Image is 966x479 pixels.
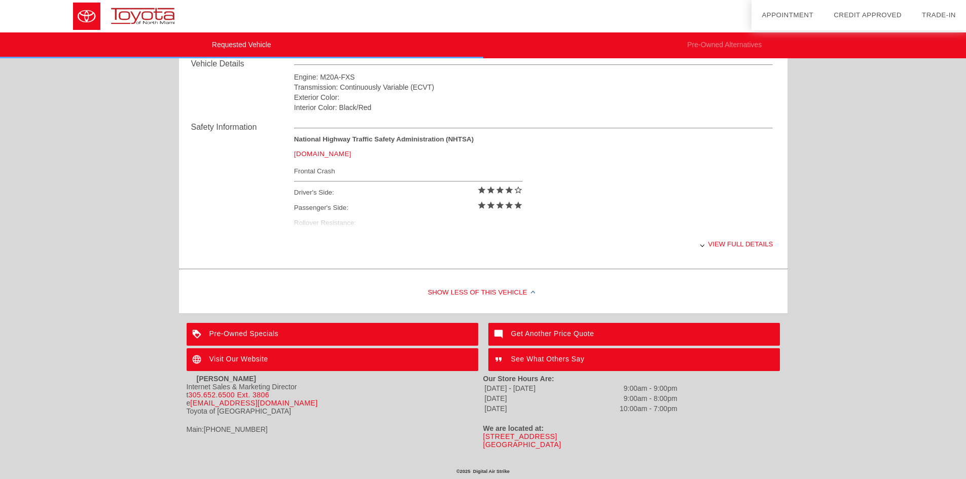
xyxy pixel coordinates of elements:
strong: [PERSON_NAME] [197,375,256,383]
i: star [505,186,514,195]
img: ic_loyalty_white_24dp_2x.png [187,323,209,346]
td: [DATE] [484,394,575,403]
div: Driver's Side: [294,185,523,200]
td: 10:00am - 7:00pm [576,404,677,413]
i: star_border [514,186,523,195]
i: star [495,186,505,195]
div: Interior Color: Black/Red [294,102,773,113]
td: 9:00am - 8:00pm [576,394,677,403]
a: 305.652.6500 Ext. 3806 [188,391,269,399]
a: Trade-In [922,11,956,19]
strong: National Highway Traffic Safety Administration (NHTSA) [294,135,474,143]
i: star [505,201,514,210]
i: star [514,201,523,210]
div: Exterior Color: [294,92,773,102]
div: Show Less of this Vehicle [179,273,788,313]
a: See What Others Say [488,348,780,371]
span: [PHONE_NUMBER] [204,425,268,433]
img: ic_mode_comment_white_24dp_2x.png [488,323,511,346]
div: View full details [294,232,773,256]
a: Pre-Owned Specials [187,323,478,346]
div: Internet Sales & Marketing Director t e Toyota of [GEOGRAPHIC_DATA] [187,383,483,415]
i: star [486,201,495,210]
i: star [477,201,486,210]
a: Get Another Price Quote [488,323,780,346]
strong: Our Store Hours Are: [483,375,554,383]
td: [DATE] - [DATE] [484,384,575,393]
i: star [486,186,495,195]
a: Appointment [762,11,813,19]
div: Passenger's Side: [294,200,523,215]
div: Frontal Crash [294,165,523,177]
img: ic_format_quote_white_24dp_2x.png [488,348,511,371]
img: ic_language_white_24dp_2x.png [187,348,209,371]
i: star [477,186,486,195]
i: star [495,201,505,210]
div: Safety Information [191,121,294,133]
a: [EMAIL_ADDRESS][DOMAIN_NAME] [190,399,317,407]
div: Engine: M20A-FXS [294,72,773,82]
a: [DOMAIN_NAME] [294,150,351,158]
div: Transmission: Continuously Variable (ECVT) [294,82,773,92]
strong: We are located at: [483,424,544,432]
a: [STREET_ADDRESS][GEOGRAPHIC_DATA] [483,432,561,449]
a: Visit Our Website [187,348,478,371]
td: 9:00am - 9:00pm [576,384,677,393]
div: Main: [187,425,483,433]
td: [DATE] [484,404,575,413]
a: Credit Approved [834,11,902,19]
